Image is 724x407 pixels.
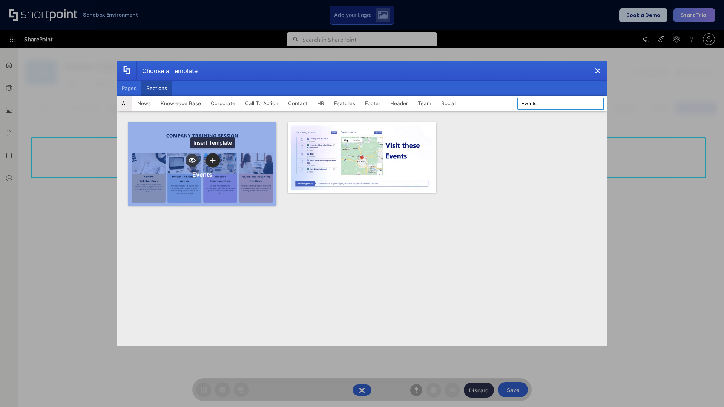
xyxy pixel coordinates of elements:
button: Footer [360,96,385,111]
iframe: Chat Widget [686,371,724,407]
button: HR [312,96,329,111]
div: Choose a Template [136,61,198,80]
button: Sections [141,81,172,96]
input: Search [517,98,604,110]
div: Events [192,171,212,178]
div: template selector [117,61,607,346]
button: News [132,96,156,111]
button: All [117,96,132,111]
button: Corporate [206,96,240,111]
button: Header [385,96,413,111]
button: Team [413,96,436,111]
button: Call To Action [240,96,283,111]
button: Contact [283,96,312,111]
button: Features [329,96,360,111]
button: Knowledge Base [156,96,206,111]
button: Pages [117,81,141,96]
button: Social [436,96,460,111]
